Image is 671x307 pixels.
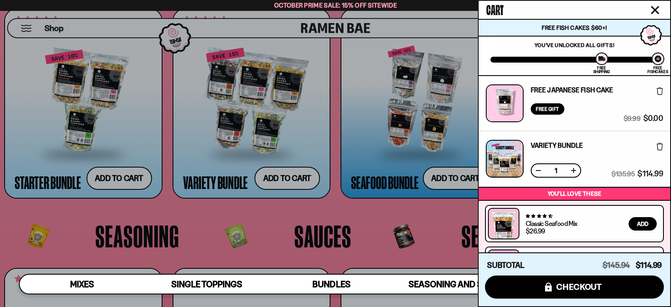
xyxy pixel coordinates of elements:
span: Cart [486,0,503,17]
span: $9.99 [624,115,640,122]
span: checkout [556,282,602,291]
div: Free Fishcakes [647,66,668,73]
span: $145.94 [603,260,630,270]
span: Add [637,221,648,227]
button: checkout [485,276,664,299]
a: Free Japanese Fish Cake [531,87,613,93]
a: Bundles [269,275,394,294]
span: Seasoning and Sauce [409,279,504,289]
span: 1 [549,167,563,174]
span: $114.99 [637,170,663,178]
a: Seasoning and Sauce [394,275,519,294]
a: Variety Bundle [531,142,583,149]
a: Classic Seafood Mix [526,219,577,228]
div: Free Gift [531,103,564,115]
a: Mixes [20,275,144,294]
span: Mixes [70,279,94,289]
span: $114.99 [636,260,662,270]
h4: Subtotal [487,261,524,270]
p: You’ll love these [481,190,668,198]
button: Close cart [649,4,661,16]
a: Single Toppings [144,275,269,294]
div: Free Shipping [593,66,610,73]
span: Free Fish Cakes $60+! [542,24,607,31]
span: 4.68 stars [526,213,552,219]
span: Single Toppings [171,279,242,289]
span: Bundles [312,279,350,289]
div: $26.99 [526,228,545,234]
button: Add [629,217,657,231]
span: $0.00 [643,115,663,122]
span: $135.95 [611,170,634,178]
span: October Prime Sale: 15% off Sitewide [274,1,397,9]
p: You've unlocked all gifts! [490,42,658,48]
